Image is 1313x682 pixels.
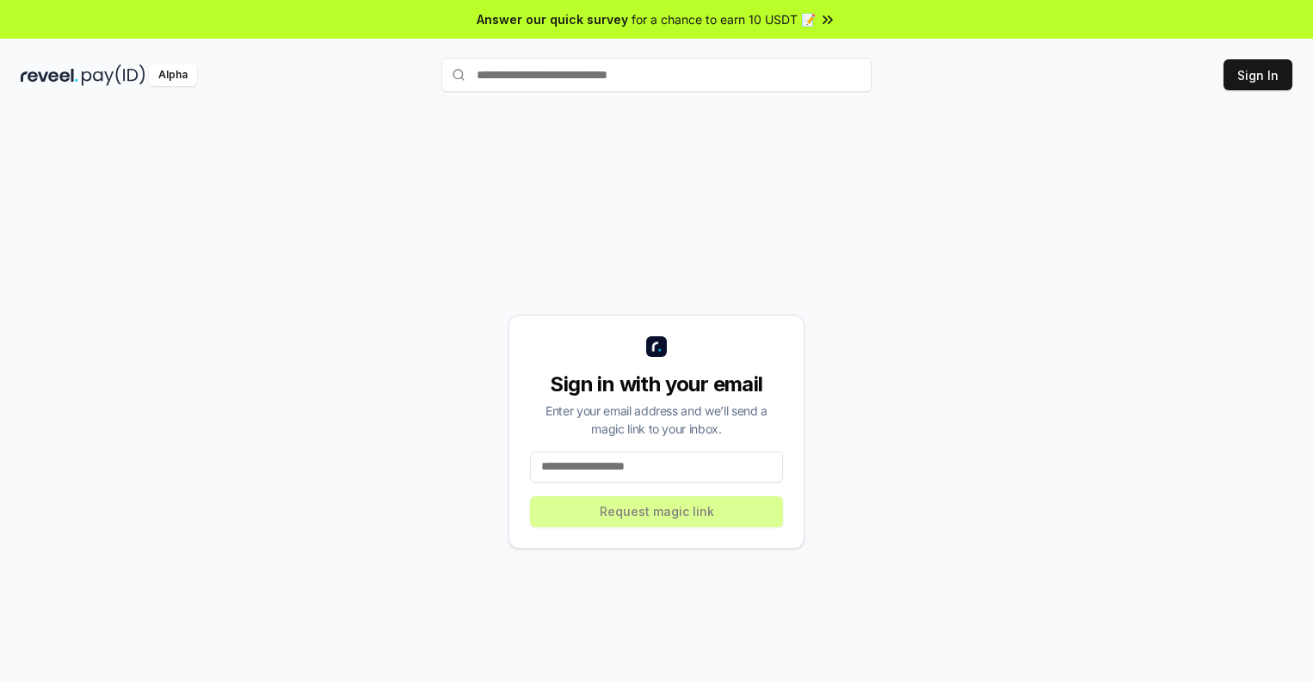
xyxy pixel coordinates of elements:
[632,10,816,28] span: for a chance to earn 10 USDT 📝
[530,371,783,398] div: Sign in with your email
[1224,59,1292,90] button: Sign In
[530,402,783,438] div: Enter your email address and we’ll send a magic link to your inbox.
[82,65,145,86] img: pay_id
[21,65,78,86] img: reveel_dark
[149,65,197,86] div: Alpha
[646,336,667,357] img: logo_small
[477,10,628,28] span: Answer our quick survey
